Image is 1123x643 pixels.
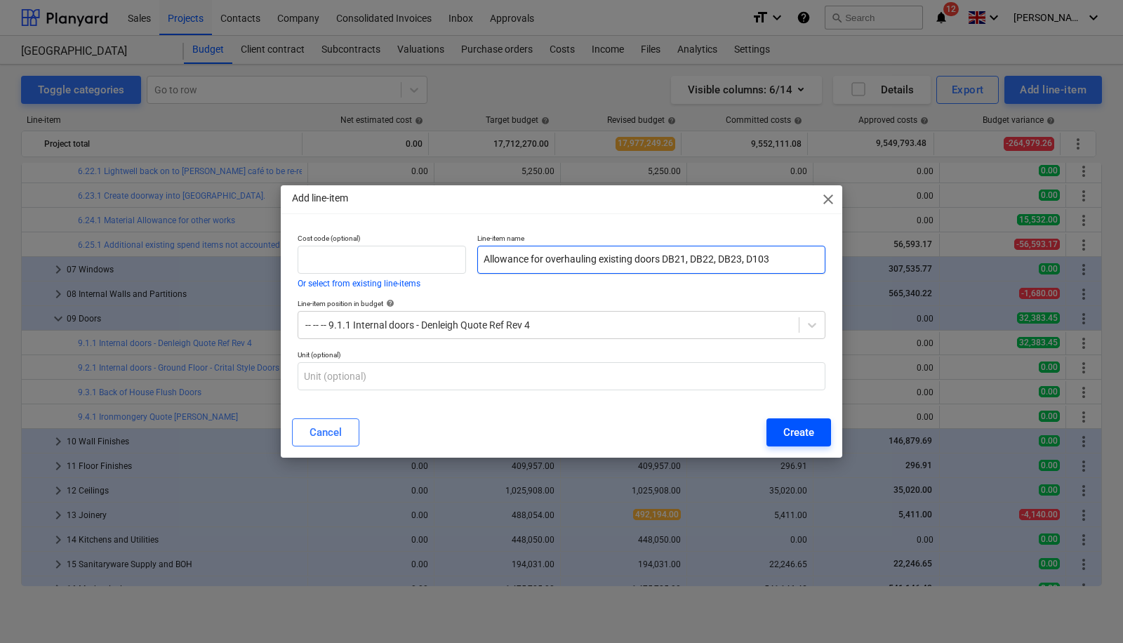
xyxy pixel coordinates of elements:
iframe: Chat Widget [1053,576,1123,643]
p: Line-item name [477,234,825,246]
div: Cancel [310,423,342,442]
p: Add line-item [292,191,348,206]
p: Cost code (optional) [298,234,466,246]
div: Line-item position in budget [298,299,825,308]
span: help [383,299,394,307]
span: close [820,191,837,208]
p: Unit (optional) [298,350,825,362]
button: Cancel [292,418,359,446]
button: Or select from existing line-items [298,279,420,288]
button: Create [766,418,831,446]
div: Create [783,423,814,442]
input: Unit (optional) [298,362,825,390]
